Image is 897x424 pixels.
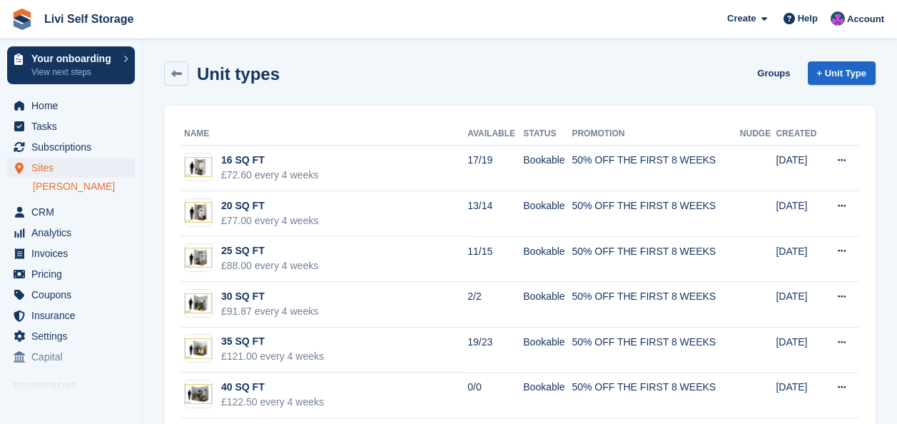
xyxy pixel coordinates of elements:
span: Pricing [31,264,117,284]
a: Livi Self Storage [39,7,139,31]
span: Tasks [31,116,117,136]
div: £72.60 every 4 weeks [221,168,318,183]
a: menu [7,326,135,346]
div: £121.00 every 4 weeks [221,349,324,364]
a: menu [7,202,135,222]
a: menu [7,264,135,284]
td: 0/0 [467,373,523,418]
td: 50% OFF THE FIRST 8 WEEKS [572,282,739,328]
div: 35 SQ FT [221,334,324,349]
img: 20-sqft-unit.jpg [185,202,212,223]
h2: Unit types [197,64,280,84]
th: Available [467,123,523,146]
p: Your onboarding [31,54,116,64]
td: 50% OFF THE FIRST 8 WEEKS [572,236,739,282]
div: £122.50 every 4 weeks [221,395,324,410]
span: Capital [31,347,117,367]
a: menu [7,223,135,243]
td: 50% OFF THE FIRST 8 WEEKS [572,191,739,237]
td: [DATE] [776,236,823,282]
a: menu [7,116,135,136]
td: 13/14 [467,191,523,237]
td: [DATE] [776,328,823,373]
td: [DATE] [776,282,823,328]
span: Help [798,11,818,26]
a: menu [7,158,135,178]
div: £88.00 every 4 weeks [221,258,318,273]
td: Bookable [523,328,572,373]
span: Home [31,96,117,116]
a: menu [7,243,135,263]
th: Status [523,123,572,146]
a: menu [7,96,135,116]
th: Created [776,123,823,146]
span: Account [847,12,884,26]
span: Settings [31,326,117,346]
td: Bookable [523,191,572,237]
div: 25 SQ FT [221,243,318,258]
th: Promotion [572,123,739,146]
span: Subscriptions [31,137,117,157]
img: Graham Cameron [831,11,845,26]
th: Nudge [740,123,776,146]
td: [DATE] [776,191,823,237]
td: [DATE] [776,146,823,191]
a: [PERSON_NAME] [33,180,135,193]
div: 30 SQ FT [221,289,318,304]
td: 11/15 [467,236,523,282]
div: £77.00 every 4 weeks [221,213,318,228]
td: Bookable [523,146,572,191]
td: 50% OFF THE FIRST 8 WEEKS [572,328,739,373]
div: £91.87 every 4 weeks [221,304,318,319]
span: Coupons [31,285,117,305]
div: 20 SQ FT [221,198,318,213]
a: menu [7,306,135,325]
td: Bookable [523,373,572,418]
a: menu [7,137,135,157]
a: Your onboarding View next steps [7,46,135,84]
span: Insurance [31,306,117,325]
a: Groups [751,61,796,85]
img: 15-sqft-unit.jpg [185,157,212,178]
span: Storefront [13,379,142,393]
img: 40-sqft-unit.jpg [185,384,212,405]
td: 50% OFF THE FIRST 8 WEEKS [572,373,739,418]
td: [DATE] [776,373,823,418]
td: Bookable [523,236,572,282]
span: Invoices [31,243,117,263]
div: 40 SQ FT [221,380,324,395]
img: stora-icon-8386f47178a22dfd0bd8f6a31ec36ba5ce8667c1dd55bd0f319d3a0aa187defe.svg [11,9,33,30]
td: 17/19 [467,146,523,191]
th: Name [181,123,467,146]
span: Create [727,11,756,26]
a: menu [7,285,135,305]
div: 16 SQ FT [221,153,318,168]
a: menu [7,347,135,367]
img: 35-sqft-unit.jpg [185,338,212,359]
a: + Unit Type [808,61,876,85]
span: Analytics [31,223,117,243]
td: Bookable [523,282,572,328]
span: Sites [31,158,117,178]
img: 30-sqft-unit.jpg [185,293,212,314]
span: CRM [31,202,117,222]
td: 19/23 [467,328,523,373]
td: 50% OFF THE FIRST 8 WEEKS [572,146,739,191]
p: View next steps [31,66,116,79]
td: 2/2 [467,282,523,328]
img: 25-sqft-unit.jpg [185,248,212,268]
